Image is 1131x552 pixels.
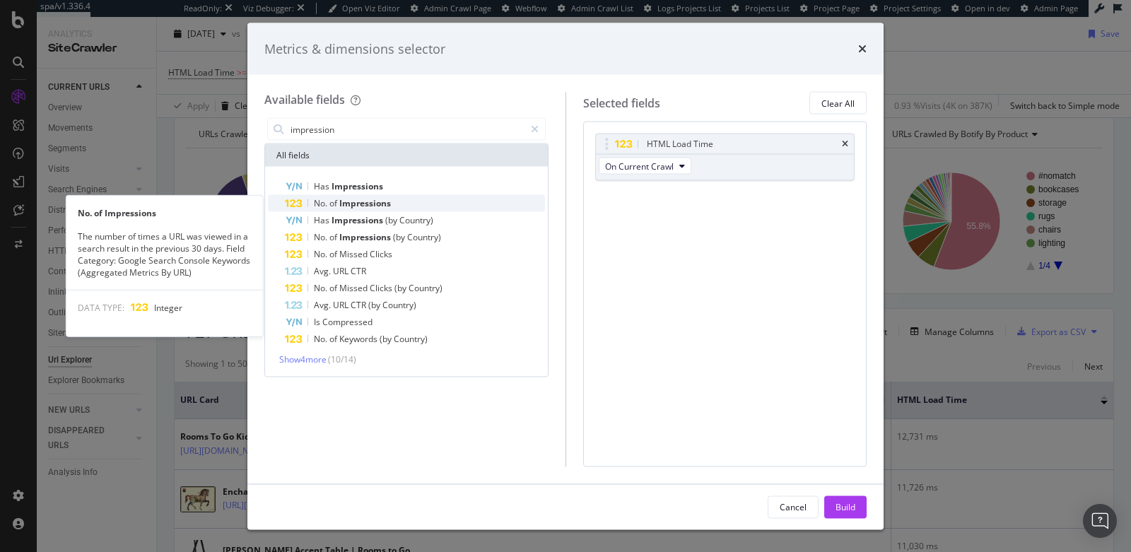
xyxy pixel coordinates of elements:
[332,180,383,192] span: Impressions
[289,119,525,140] input: Search by field name
[407,231,441,243] span: Country)
[1083,504,1117,538] div: Open Intercom Messenger
[314,265,333,277] span: Avg.
[314,214,332,226] span: Has
[264,92,345,107] div: Available fields
[332,214,385,226] span: Impressions
[333,299,351,311] span: URL
[380,333,394,345] span: (by
[409,282,443,294] span: Country)
[314,231,329,243] span: No.
[339,197,391,209] span: Impressions
[329,231,339,243] span: of
[595,134,855,181] div: HTML Load TimetimesOn Current Crawl
[314,180,332,192] span: Has
[382,299,416,311] span: Country)
[836,500,855,512] div: Build
[583,95,660,111] div: Selected fields
[329,282,339,294] span: of
[339,231,393,243] span: Impressions
[858,40,867,58] div: times
[339,282,370,294] span: Missed
[339,333,380,345] span: Keywords
[322,316,373,328] span: Compressed
[821,97,855,109] div: Clear All
[329,197,339,209] span: of
[780,500,807,512] div: Cancel
[370,282,394,294] span: Clicks
[768,495,819,518] button: Cancel
[314,282,329,294] span: No.
[314,299,333,311] span: Avg.
[333,265,351,277] span: URL
[385,214,399,226] span: (by
[328,353,356,365] span: ( 10 / 14 )
[264,40,445,58] div: Metrics & dimensions selector
[842,140,848,148] div: times
[599,158,691,175] button: On Current Crawl
[809,92,867,114] button: Clear All
[399,214,433,226] span: Country)
[314,197,329,209] span: No.
[314,248,329,260] span: No.
[351,265,366,277] span: CTR
[351,299,368,311] span: CTR
[265,144,548,167] div: All fields
[605,160,674,172] span: On Current Crawl
[329,333,339,345] span: of
[66,230,263,278] div: The number of times a URL was viewed in a search result in the previous 30 days. Field Category: ...
[66,206,263,218] div: No. of Impressions
[368,299,382,311] span: (by
[339,248,370,260] span: Missed
[314,333,329,345] span: No.
[279,353,327,365] span: Show 4 more
[370,248,392,260] span: Clicks
[314,316,322,328] span: Is
[647,137,713,151] div: HTML Load Time
[824,495,867,518] button: Build
[393,231,407,243] span: (by
[247,23,884,529] div: modal
[394,282,409,294] span: (by
[329,248,339,260] span: of
[394,333,428,345] span: Country)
